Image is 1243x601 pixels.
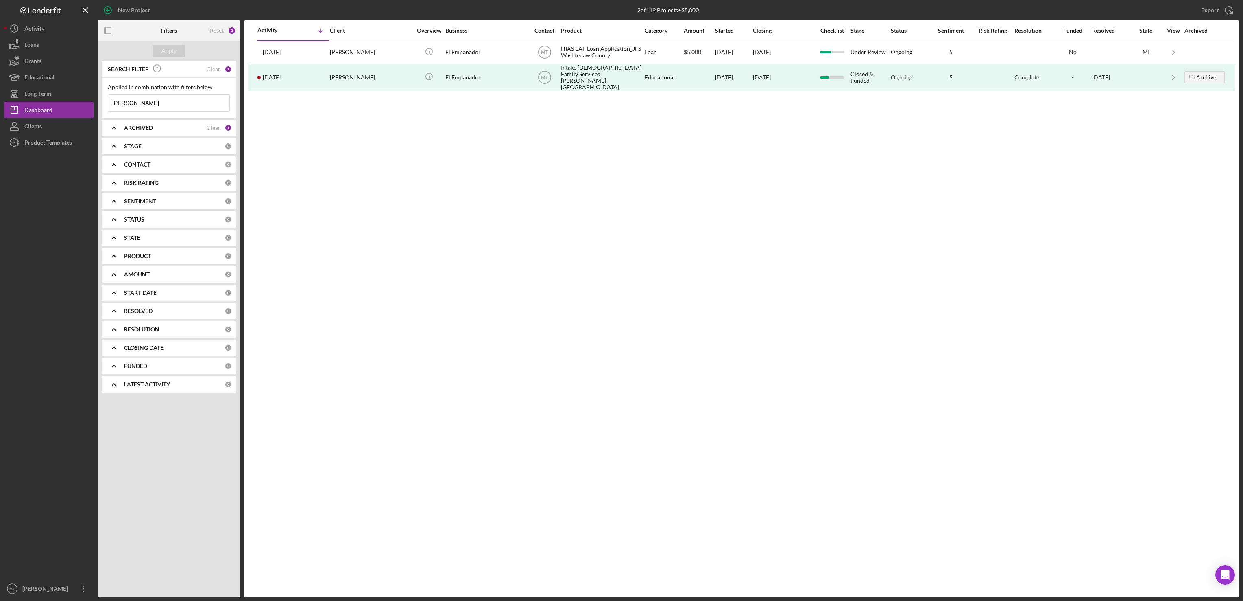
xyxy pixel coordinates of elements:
[124,290,157,296] b: START DATE
[1163,27,1184,34] div: View
[24,69,55,88] div: Educational
[850,27,890,34] div: Stage
[24,53,41,71] div: Grants
[645,42,683,63] div: Loan
[24,102,52,120] div: Dashboard
[124,253,151,259] b: PRODUCT
[98,2,158,18] button: New Project
[124,381,170,388] b: LATEST ACTIVITY
[124,216,144,223] b: STATUS
[108,84,230,90] div: Applied in combination with filters below
[225,381,232,388] div: 0
[1054,74,1091,81] div: -
[1196,71,1216,83] div: Archive
[529,27,560,34] div: Contact
[645,27,683,34] div: Category
[24,37,39,55] div: Loans
[1184,27,1225,34] div: Archived
[225,161,232,168] div: 0
[225,326,232,333] div: 0
[561,64,642,90] div: Intake [DEMOGRAPHIC_DATA] Family Services [PERSON_NAME][GEOGRAPHIC_DATA]
[207,66,220,72] div: Clear
[225,307,232,315] div: 0
[124,308,153,314] b: RESOLVED
[645,64,683,90] div: Educational
[1014,74,1039,81] div: Complete
[4,102,94,118] button: Dashboard
[9,587,15,591] text: MT
[124,143,142,149] b: STAGE
[4,118,94,134] button: Clients
[108,66,149,72] b: SEARCH FILTER
[225,197,232,205] div: 0
[850,42,890,63] div: Under Review
[1130,49,1162,55] div: MI
[225,362,232,370] div: 0
[210,27,224,34] div: Reset
[891,27,930,34] div: Status
[124,125,153,131] b: ARCHIVED
[414,27,444,34] div: Overview
[4,69,94,86] button: Educational
[1201,2,1219,18] div: Export
[330,64,411,90] div: [PERSON_NAME]
[931,49,971,55] div: 5
[445,64,527,90] div: El Empanador
[4,53,94,69] button: Grants
[561,42,642,63] div: HIAS EAF Loan Application_JFS Washtenaw County
[118,2,150,18] div: New Project
[891,74,912,81] div: Ongoing
[541,50,548,55] text: MT
[1193,2,1239,18] button: Export
[124,180,159,186] b: RISK RATING
[1092,64,1129,90] div: [DATE]
[1054,27,1091,34] div: Funded
[637,7,699,13] div: 2 of 119 Projects • $5,000
[124,198,156,204] b: SENTIMENT
[815,27,850,34] div: Checklist
[1215,565,1235,585] div: Open Intercom Messenger
[161,27,177,34] b: Filters
[225,344,232,351] div: 0
[124,344,164,351] b: CLOSING DATE
[1092,27,1129,34] div: Resolved
[715,64,752,90] div: [DATE]
[225,234,232,241] div: 0
[207,125,220,131] div: Clear
[263,49,281,55] time: 2025-03-17 16:24
[225,143,232,150] div: 0
[24,20,44,39] div: Activity
[4,20,94,37] button: Activity
[4,134,94,151] a: Product Templates
[4,86,94,102] button: Long-Term
[715,27,752,34] div: Started
[4,581,94,597] button: MT[PERSON_NAME]
[891,49,912,55] div: Ongoing
[124,161,150,168] b: CONTACT
[753,74,771,81] time: [DATE]
[931,27,971,34] div: Sentiment
[225,124,232,132] div: 1
[225,66,232,73] div: 1
[445,42,527,63] div: El Empanador
[715,42,752,63] div: [DATE]
[753,27,814,34] div: Closing
[850,64,890,90] div: Closed & Funded
[931,74,971,81] div: 5
[4,37,94,53] button: Loans
[753,48,771,55] time: [DATE]
[330,27,411,34] div: Client
[257,27,293,33] div: Activity
[973,27,1013,34] div: Risk Rating
[24,134,72,153] div: Product Templates
[330,42,411,63] div: [PERSON_NAME]
[153,45,185,57] button: Apply
[1130,27,1162,34] div: State
[561,27,642,34] div: Product
[445,27,527,34] div: Business
[225,179,232,186] div: 0
[225,216,232,223] div: 0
